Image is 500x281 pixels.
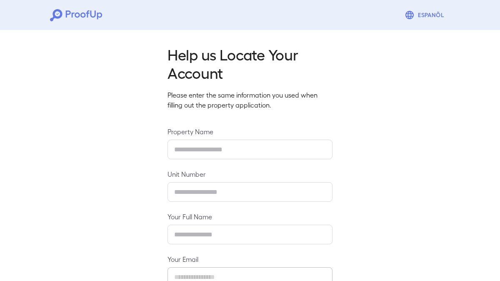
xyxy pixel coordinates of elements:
label: Property Name [167,127,332,136]
p: Please enter the same information you used when filling out the property application. [167,90,332,110]
h2: Help us Locate Your Account [167,45,332,82]
label: Unit Number [167,169,332,179]
button: Espanõl [401,7,450,23]
label: Your Full Name [167,212,332,221]
label: Your Email [167,254,332,264]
